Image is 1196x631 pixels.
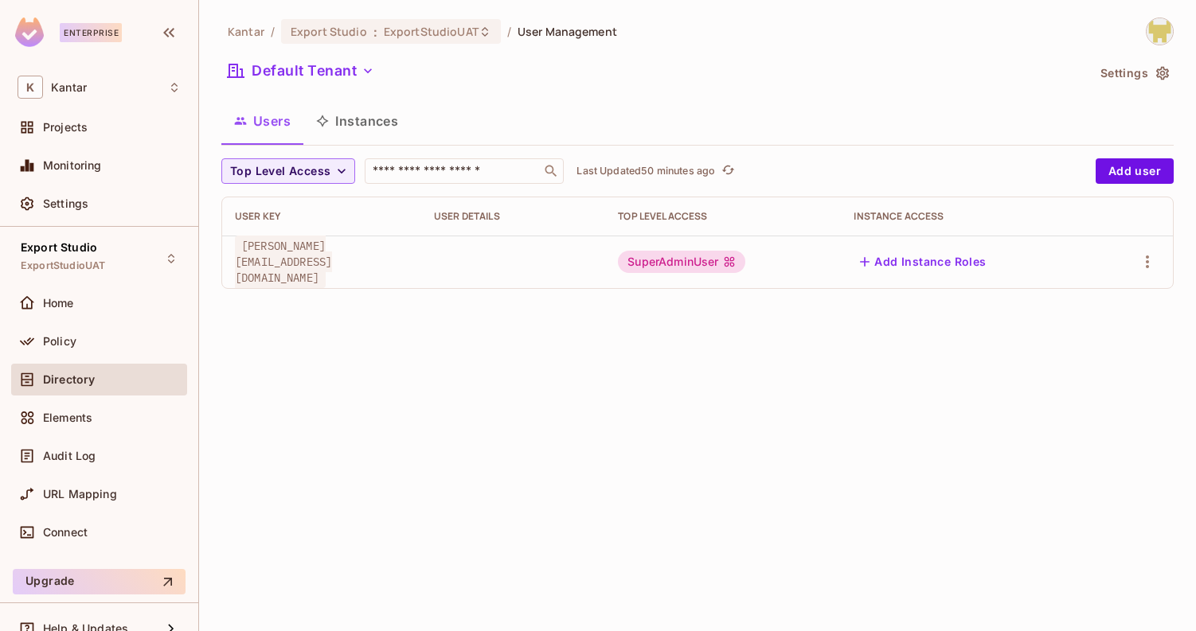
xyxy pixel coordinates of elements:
span: Monitoring [43,159,102,172]
span: Projects [43,121,88,134]
span: Policy [43,335,76,348]
button: Instances [303,101,411,141]
span: Settings [43,197,88,210]
span: URL Mapping [43,488,117,501]
div: User Details [434,210,592,223]
span: : [373,25,378,38]
span: Connect [43,526,88,539]
button: Top Level Access [221,158,355,184]
button: Upgrade [13,569,186,594]
img: SReyMgAAAABJRU5ErkJggg== [15,18,44,47]
span: [PERSON_NAME][EMAIL_ADDRESS][DOMAIN_NAME] [235,236,332,288]
span: refresh [721,163,735,179]
li: / [271,24,275,39]
span: Click to refresh data [715,162,737,181]
span: User Management [518,24,617,39]
div: Instance Access [854,210,1081,223]
button: Users [221,101,303,141]
span: ExportStudioUAT [21,259,105,272]
button: Add user [1096,158,1174,184]
div: SuperAdminUser [618,251,745,273]
span: Export Studio [291,24,367,39]
span: Export Studio [21,241,97,254]
img: Girishankar.VP@kantar.com [1147,18,1173,45]
button: Default Tenant [221,58,381,84]
div: Top Level Access [618,210,828,223]
span: Directory [43,373,95,386]
span: Workspace: Kantar [51,81,87,94]
span: ExportStudioUAT [384,24,479,39]
span: Top Level Access [230,162,330,181]
li: / [507,24,511,39]
span: Elements [43,411,92,424]
span: the active workspace [228,24,264,39]
div: User Key [235,210,408,223]
span: Home [43,297,74,310]
div: Enterprise [60,23,122,42]
button: refresh [718,162,737,181]
span: Audit Log [43,450,96,462]
p: Last Updated 50 minutes ago [577,165,715,177]
button: Settings [1094,60,1174,86]
span: K [18,76,43,99]
button: Add Instance Roles [854,249,992,275]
